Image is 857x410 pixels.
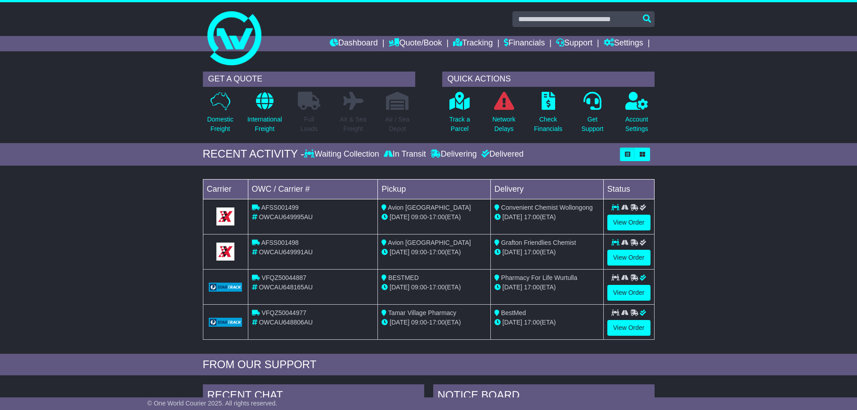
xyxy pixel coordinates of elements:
div: (ETA) [494,283,600,292]
div: Waiting Collection [304,149,381,159]
div: - (ETA) [381,283,487,292]
span: [DATE] [390,248,409,256]
span: OWCAU648165AU [259,284,313,291]
div: QUICK ACTIONS [442,72,655,87]
span: AFSS001499 [261,204,299,211]
a: View Order [607,285,651,301]
span: OWCAU649995AU [259,213,313,221]
a: NetworkDelays [492,91,516,139]
p: Air & Sea Freight [340,115,367,134]
span: [DATE] [503,248,522,256]
a: Dashboard [330,36,378,51]
a: View Order [607,215,651,230]
img: GetCarrierServiceLogo [216,243,234,261]
span: Tamar Village Pharmacy [388,309,456,316]
div: - (ETA) [381,212,487,222]
span: Pharmacy For Life Wurtulla [501,274,577,281]
div: In Transit [381,149,428,159]
span: 17:00 [524,248,540,256]
a: Support [556,36,592,51]
a: Track aParcel [449,91,471,139]
span: 09:00 [411,248,427,256]
div: Delivering [428,149,479,159]
span: VFQZ50044887 [261,274,306,281]
a: View Order [607,320,651,336]
span: Convenient Chemist Wollongong [501,204,593,211]
a: Financials [504,36,545,51]
div: (ETA) [494,318,600,327]
div: (ETA) [494,248,600,257]
span: 17:00 [429,213,445,221]
a: Quote/Book [389,36,442,51]
span: [DATE] [503,319,522,326]
span: [DATE] [503,213,522,221]
div: - (ETA) [381,248,487,257]
span: 09:00 [411,319,427,326]
td: Pickup [378,179,491,199]
a: InternationalFreight [247,91,283,139]
div: GET A QUOTE [203,72,415,87]
span: [DATE] [390,319,409,326]
span: [DATE] [503,284,522,291]
span: BESTMED [388,274,419,281]
p: Check Financials [534,115,562,134]
img: GetCarrierServiceLogo [209,318,242,327]
td: Status [603,179,654,199]
span: 17:00 [429,248,445,256]
span: OWCAU648806AU [259,319,313,326]
span: 09:00 [411,284,427,291]
span: 17:00 [429,284,445,291]
span: VFQZ50044977 [261,309,306,316]
span: Avion [GEOGRAPHIC_DATA] [388,239,471,246]
span: 17:00 [524,213,540,221]
span: 17:00 [524,284,540,291]
span: 17:00 [429,319,445,326]
span: © One World Courier 2025. All rights reserved. [148,400,278,407]
span: [DATE] [390,284,409,291]
td: Carrier [203,179,248,199]
p: Full Loads [298,115,320,134]
p: Track a Parcel [449,115,470,134]
div: RECENT ACTIVITY - [203,148,305,161]
p: Get Support [581,115,603,134]
div: - (ETA) [381,318,487,327]
span: 17:00 [524,319,540,326]
a: AccountSettings [625,91,649,139]
td: Delivery [490,179,603,199]
div: (ETA) [494,212,600,222]
p: Network Delays [492,115,515,134]
span: [DATE] [390,213,409,221]
span: AFSS001498 [261,239,299,246]
img: GetCarrierServiceLogo [216,207,234,225]
div: NOTICE BOARD [433,384,655,409]
div: RECENT CHAT [203,384,424,409]
div: FROM OUR SUPPORT [203,358,655,371]
td: OWC / Carrier # [248,179,378,199]
span: Avion [GEOGRAPHIC_DATA] [388,204,471,211]
a: Tracking [453,36,493,51]
span: BestMed [501,309,526,316]
span: OWCAU649991AU [259,248,313,256]
img: GetCarrierServiceLogo [209,283,242,292]
p: International Freight [247,115,282,134]
a: GetSupport [581,91,604,139]
p: Account Settings [625,115,648,134]
p: Domestic Freight [207,115,233,134]
a: View Order [607,250,651,266]
a: DomesticFreight [206,91,233,139]
a: CheckFinancials [534,91,563,139]
div: Delivered [479,149,524,159]
p: Air / Sea Depot [386,115,410,134]
a: Settings [604,36,643,51]
span: Grafton Friendlies Chemist [501,239,576,246]
span: 09:00 [411,213,427,221]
